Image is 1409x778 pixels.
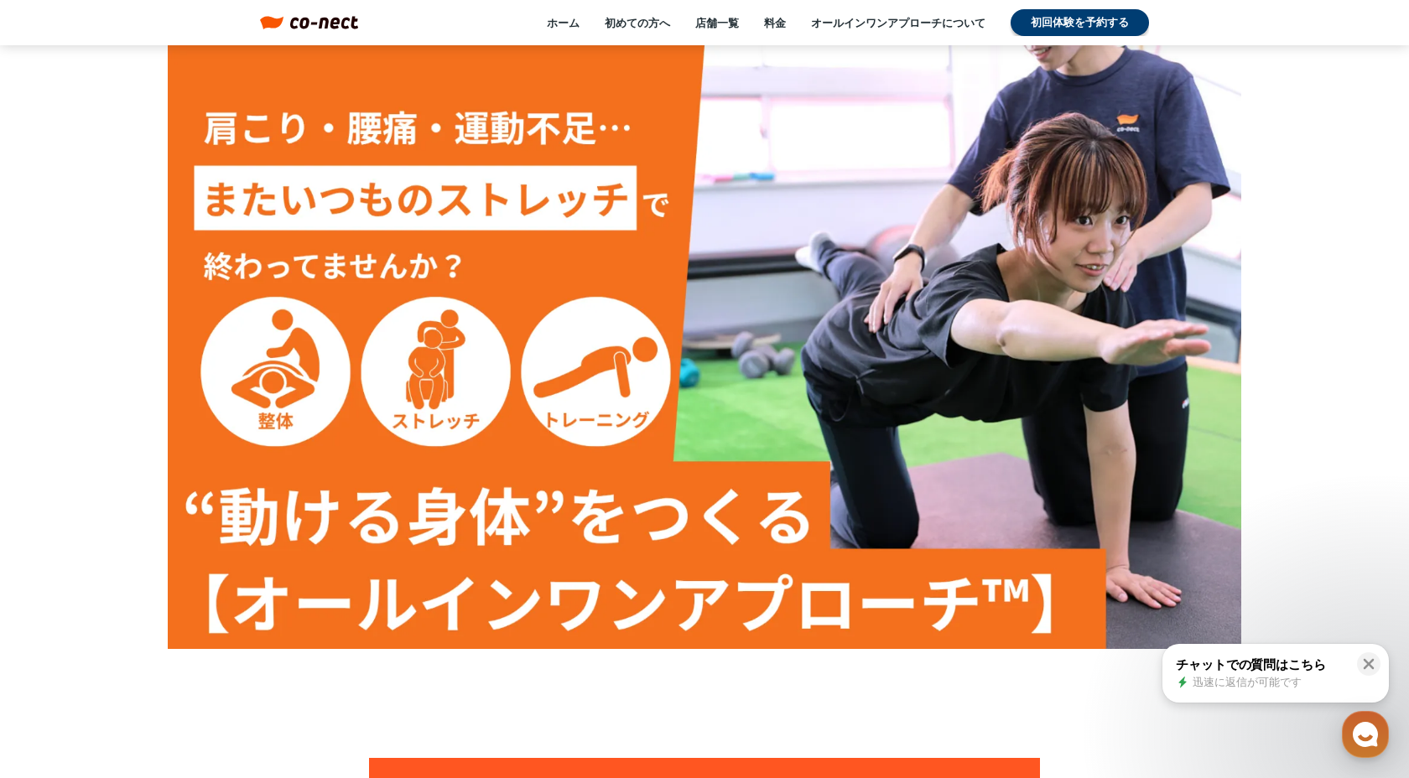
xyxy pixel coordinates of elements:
a: ホーム [547,15,580,30]
a: 店舗一覧 [695,15,739,30]
a: 初めての方へ [605,15,670,30]
a: オールインワンアプローチについて [811,15,985,30]
a: 初回体験を予約する [1011,9,1149,36]
a: 料金 [764,15,786,30]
